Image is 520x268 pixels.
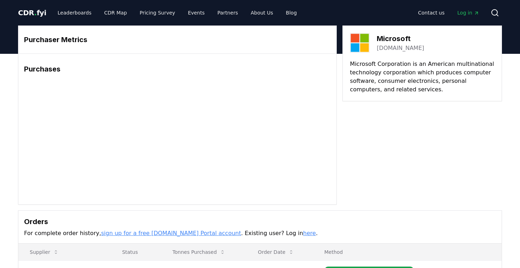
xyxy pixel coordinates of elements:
p: Status [116,249,155,256]
p: Microsoft Corporation is an American multinational technology corporation which produces computer... [350,60,495,94]
button: Order Date [252,245,300,259]
a: CDR Map [99,6,133,19]
a: Log in [452,6,485,19]
span: . [34,8,37,17]
a: Leaderboards [52,6,97,19]
h3: Purchases [24,64,331,74]
a: [DOMAIN_NAME] [377,44,424,52]
a: About Us [245,6,279,19]
span: CDR fyi [18,8,46,17]
button: Supplier [24,245,64,259]
a: Pricing Survey [134,6,181,19]
a: CDR.fyi [18,8,46,18]
a: Partners [212,6,244,19]
p: Method [319,249,496,256]
nav: Main [412,6,485,19]
h3: Purchaser Metrics [24,34,331,45]
a: sign up for a free [DOMAIN_NAME] Portal account [101,230,241,236]
button: Tonnes Purchased [167,245,231,259]
h3: Microsoft [377,33,424,44]
h3: Orders [24,216,496,227]
span: Log in [457,9,479,16]
a: Events [182,6,210,19]
p: For complete order history, . Existing user? Log in . [24,229,496,238]
a: Contact us [412,6,450,19]
a: Blog [280,6,302,19]
a: here [303,230,316,236]
img: Microsoft-logo [350,33,370,53]
nav: Main [52,6,302,19]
